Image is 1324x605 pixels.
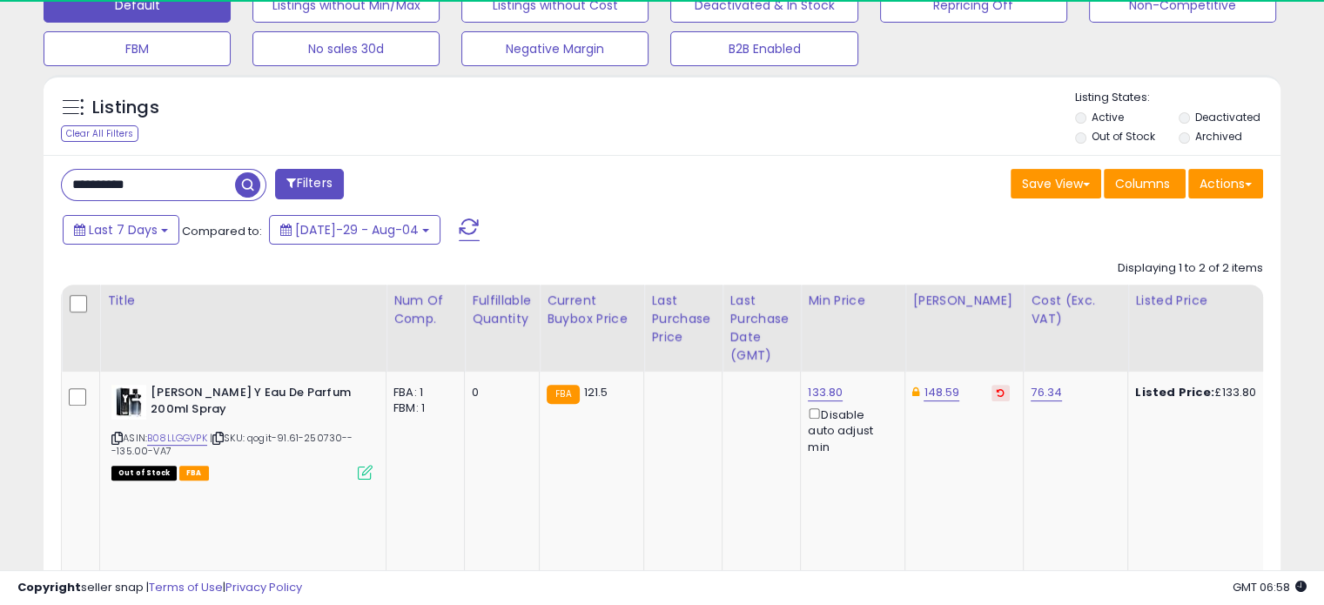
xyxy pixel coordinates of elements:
[547,385,579,404] small: FBA
[1135,292,1286,310] div: Listed Price
[1135,384,1214,400] b: Listed Price:
[182,223,262,239] span: Compared to:
[1115,175,1170,192] span: Columns
[1104,169,1186,198] button: Columns
[1075,90,1280,106] p: Listing States:
[61,125,138,142] div: Clear All Filters
[17,580,302,596] div: seller snap | |
[151,385,362,421] b: [PERSON_NAME] Y Eau De Parfum 200ml Spray
[89,221,158,239] span: Last 7 Days
[269,215,440,245] button: [DATE]-29 - Aug-04
[651,292,715,346] div: Last Purchase Price
[1233,579,1307,595] span: 2025-08-12 06:58 GMT
[111,431,353,457] span: | SKU: qogit-91.61-250730---135.00-VA7
[252,31,440,66] button: No sales 30d
[912,292,1016,310] div: [PERSON_NAME]
[1188,169,1263,198] button: Actions
[275,169,343,199] button: Filters
[472,385,526,400] div: 0
[111,385,373,478] div: ASIN:
[63,215,179,245] button: Last 7 Days
[808,292,897,310] div: Min Price
[808,405,891,455] div: Disable auto adjust min
[729,292,793,365] div: Last Purchase Date (GMT)
[393,400,451,416] div: FBM: 1
[17,579,81,595] strong: Copyright
[111,385,146,420] img: 31LPA45ROPL._SL40_.jpg
[1092,129,1155,144] label: Out of Stock
[1194,129,1241,144] label: Archived
[92,96,159,120] h5: Listings
[1194,110,1260,124] label: Deactivated
[107,292,379,310] div: Title
[149,579,223,595] a: Terms of Use
[1031,292,1120,328] div: Cost (Exc. VAT)
[179,466,209,481] span: FBA
[225,579,302,595] a: Privacy Policy
[147,431,207,446] a: B08LLGGVPK
[111,466,177,481] span: All listings that are currently out of stock and unavailable for purchase on Amazon
[584,384,608,400] span: 121.5
[1031,384,1062,401] a: 76.34
[1118,260,1263,277] div: Displaying 1 to 2 of 2 items
[461,31,649,66] button: Negative Margin
[295,221,419,239] span: [DATE]-29 - Aug-04
[808,384,843,401] a: 133.80
[1011,169,1101,198] button: Save View
[393,292,457,328] div: Num of Comp.
[1135,385,1280,400] div: £133.80
[472,292,532,328] div: Fulfillable Quantity
[924,384,959,401] a: 148.59
[44,31,231,66] button: FBM
[547,292,636,328] div: Current Buybox Price
[393,385,451,400] div: FBA: 1
[1092,110,1124,124] label: Active
[670,31,857,66] button: B2B Enabled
